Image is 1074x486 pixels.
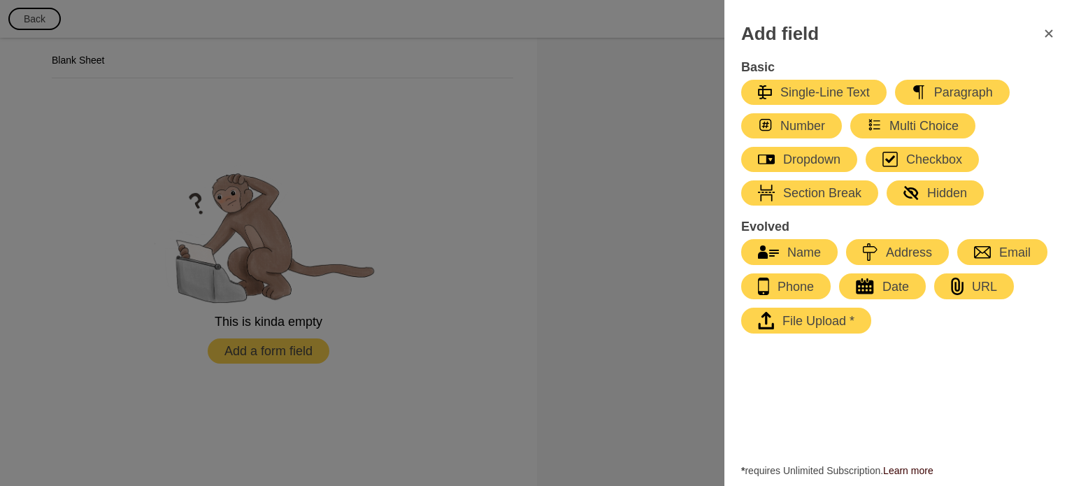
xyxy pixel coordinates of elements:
[741,59,1043,76] h4: Basic
[883,465,933,476] a: Learn more
[758,312,854,329] div: File Upload *
[741,22,819,45] h3: Add field
[741,80,887,105] button: Single-Line Text
[867,117,959,134] div: Multi Choice
[741,464,1057,478] span: requires Unlimited Subscription.
[758,84,870,101] div: Single-Line Text
[895,80,1010,105] button: Paragraph
[839,273,926,299] button: Date
[903,185,967,201] div: Hidden
[741,147,857,172] button: Dropdown
[741,218,1043,235] h4: Evolved
[856,278,909,295] div: Date
[934,273,1014,299] button: URL
[741,180,878,206] button: Section Break
[887,180,984,206] button: Hidden
[1040,25,1057,42] svg: FormClose
[758,278,814,295] div: Phone
[758,244,821,261] div: Name
[1032,17,1066,50] button: FormClose
[741,113,842,138] button: Number
[863,243,932,261] div: Address
[741,273,831,299] button: Phone
[912,84,993,101] div: Paragraph
[957,239,1047,265] button: Email
[741,308,871,334] button: File Upload *
[951,278,997,295] div: URL
[758,185,861,201] div: Section Break
[974,244,1031,261] div: Email
[882,151,962,168] div: Checkbox
[758,117,825,134] div: Number
[741,239,838,265] button: Name
[866,147,979,172] button: Checkbox
[758,151,840,168] div: Dropdown
[846,239,949,265] button: Address
[850,113,975,138] button: Multi Choice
